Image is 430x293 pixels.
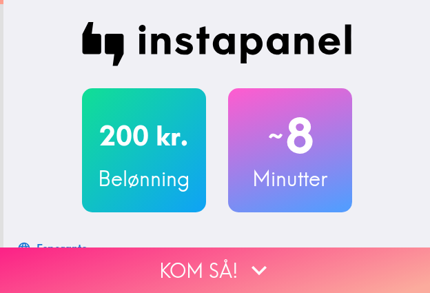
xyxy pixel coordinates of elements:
h2: 8 [228,108,352,164]
h2: 200 kr. [82,108,206,164]
h3: Belønning [82,164,206,193]
div: Esperanto [37,239,88,258]
span: ~ [266,115,285,156]
h3: Minutter [228,164,352,193]
button: Esperanto [14,234,93,262]
img: Instapanel [82,22,352,66]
